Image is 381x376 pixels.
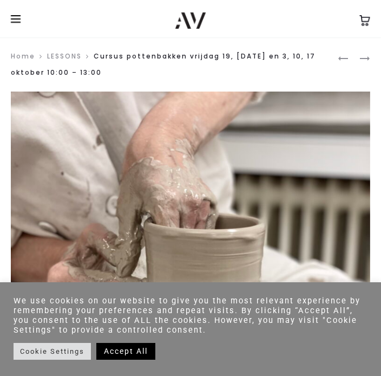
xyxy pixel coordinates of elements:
div: We use cookies on our website to give you the most relevant experience by remembering your prefer... [14,296,367,335]
a: LESSONS [47,51,82,61]
a: Cookie Settings [14,343,91,360]
nav: Cursus pottenbakken vrijdag 19, [DATE] en 3, 10, 17 oktober 10:00 – 13:00 [11,48,338,81]
nav: Product navigation [338,48,370,67]
a: Home [11,51,35,61]
a: Accept All [96,343,155,360]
